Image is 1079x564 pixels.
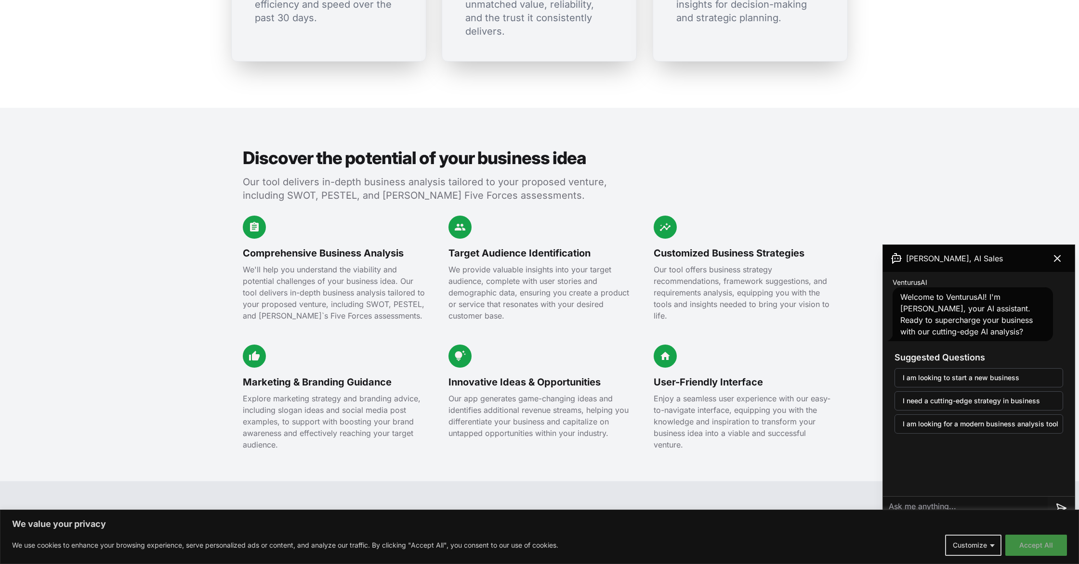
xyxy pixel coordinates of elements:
[243,175,613,202] p: Our tool delivers in-depth business analysis tailored to your proposed venture, including SWOT, P...
[654,375,836,389] h3: User-Friendly Interface
[654,264,836,321] p: Our tool offers business strategy recommendations, framework suggestions, and requirements analys...
[895,368,1063,387] button: I am looking to start a new business
[895,414,1063,434] button: I am looking for a modern business analysis tool
[448,246,631,260] h3: Target Audience Identification
[243,264,425,321] p: We'll help you understand the viability and potential challenges of your business idea. Our tool ...
[895,391,1063,410] button: I need a cutting-edge strategy in business
[243,393,425,450] p: Explore marketing strategy and branding advice, including slogan ideas and social media post exam...
[448,264,631,321] p: We provide valuable insights into your target audience, complete with user stories and demographi...
[12,539,558,551] p: We use cookies to enhance your browsing experience, serve personalized ads or content, and analyz...
[900,292,1033,336] span: Welcome to VenturusAI! I'm [PERSON_NAME], your AI assistant. Ready to supercharge your business w...
[895,351,1063,364] h3: Suggested Questions
[243,246,425,260] h3: Comprehensive Business Analysis
[1005,535,1067,556] button: Accept All
[448,393,631,439] p: Our app generates game-changing ideas and identifies additional revenue streams, helping you diff...
[448,375,631,389] h3: Innovative Ideas & Opportunities
[243,148,613,167] h2: Discover the potential of your business idea
[654,393,836,450] p: Enjoy a seamless user experience with our easy-to-navigate interface, equipping you with the know...
[945,535,1001,556] button: Customize
[243,375,425,389] h3: Marketing & Branding Guidance
[893,278,927,287] span: VenturusAI
[906,253,1003,264] span: [PERSON_NAME], AI Sales
[654,246,836,260] h3: Customized Business Strategies
[12,518,1067,530] p: We value your privacy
